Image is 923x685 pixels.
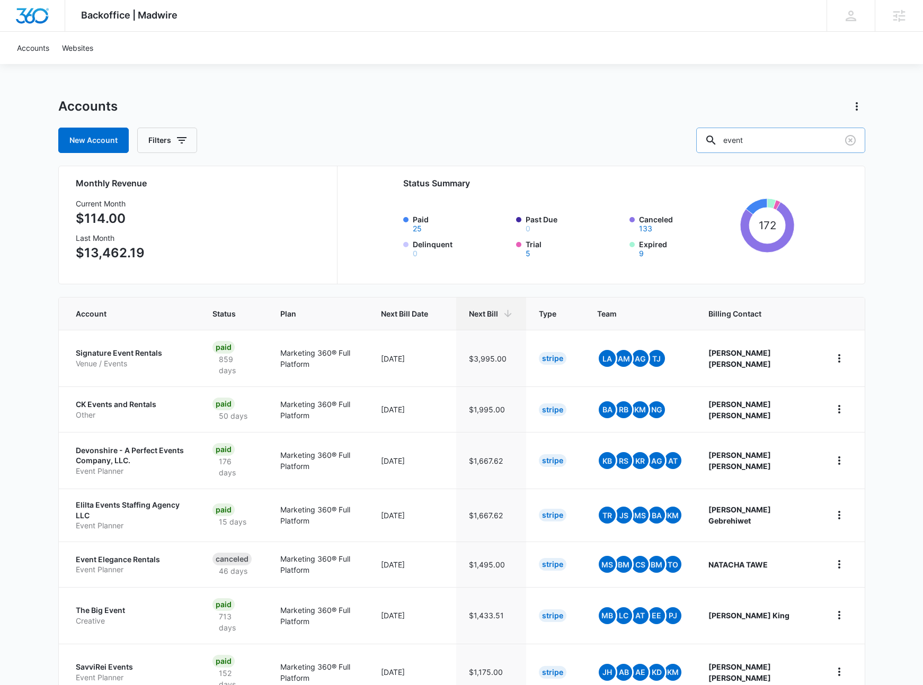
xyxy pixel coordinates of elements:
[76,198,145,209] h3: Current Month
[639,225,652,232] button: Canceled
[212,354,255,376] p: 859 days
[76,554,187,565] p: Event Elegance Rentals
[539,558,566,571] div: Stripe
[469,308,498,319] span: Next Bill
[280,308,356,319] span: Plan
[76,520,187,531] p: Event Planner
[76,554,187,575] a: Event Elegance RentalsEvent Planner
[648,401,665,418] span: NG
[456,587,526,644] td: $1,433.51
[368,542,456,587] td: [DATE]
[76,358,187,369] p: Venue / Events
[76,410,187,420] p: Other
[539,308,556,319] span: Type
[615,350,632,367] span: AM
[280,449,356,472] p: Marketing 360® Full Platform
[615,556,632,573] span: BM
[212,598,235,611] div: Paid
[368,386,456,432] td: [DATE]
[456,542,526,587] td: $1,495.00
[76,662,187,682] a: SavviRei EventsEvent Planner
[280,553,356,575] p: Marketing 360® Full Platform
[708,611,789,620] strong: [PERSON_NAME] King
[413,214,510,232] label: Paid
[76,232,145,244] h3: Last Month
[526,250,530,257] button: Trial
[56,32,100,64] a: Websites
[848,98,865,115] button: Actions
[76,177,324,190] h2: Monthly Revenue
[831,507,848,524] button: home
[831,607,848,624] button: home
[708,308,805,319] span: Billing Contact
[76,662,187,672] p: SavviRei Events
[664,556,681,573] span: TO
[526,214,623,232] label: Past Due
[599,452,616,469] span: KB
[664,607,681,624] span: PJ
[632,401,649,418] span: KM
[368,587,456,644] td: [DATE]
[831,350,848,367] button: home
[632,452,649,469] span: KR
[831,556,848,573] button: home
[632,664,649,681] span: AE
[212,341,235,354] div: Paid
[831,401,848,418] button: home
[76,466,187,476] p: Event Planner
[632,556,649,573] span: CS
[76,672,187,683] p: Event Planner
[708,450,771,471] strong: [PERSON_NAME] [PERSON_NAME]
[615,507,632,524] span: JS
[212,565,254,576] p: 46 days
[456,386,526,432] td: $1,995.00
[76,500,187,520] p: Elilta Events Staffing Agency LLC
[368,432,456,489] td: [DATE]
[539,454,566,467] div: Stripe
[639,214,736,232] label: Canceled
[759,219,776,232] tspan: 172
[648,607,665,624] span: ee
[456,432,526,489] td: $1,667.62
[708,662,771,682] strong: [PERSON_NAME] [PERSON_NAME]
[76,605,187,616] p: The Big Event
[708,560,768,569] strong: NATACHA TAWE
[615,607,632,624] span: LC
[212,443,235,456] div: Paid
[615,401,632,418] span: RB
[708,400,771,420] strong: [PERSON_NAME] [PERSON_NAME]
[539,352,566,365] div: Stripe
[212,456,255,478] p: 176 days
[76,209,145,228] p: $114.00
[539,609,566,622] div: Stripe
[599,556,616,573] span: MS
[212,655,235,668] div: Paid
[539,509,566,521] div: Stripe
[708,505,771,525] strong: [PERSON_NAME] Gebrehiwet
[664,664,681,681] span: KM
[539,666,566,679] div: Stripe
[639,250,644,257] button: Expired
[639,239,736,257] label: Expired
[137,128,197,153] button: Filters
[648,350,665,367] span: TJ
[632,507,649,524] span: MS
[76,348,187,358] p: Signature Event Rentals
[76,605,187,626] a: The Big EventCreative
[58,98,118,114] h1: Accounts
[212,410,254,421] p: 50 days
[212,611,255,633] p: 713 days
[413,239,510,257] label: Delinquent
[58,128,129,153] a: New Account
[842,132,859,149] button: Clear
[599,350,616,367] span: LA
[212,503,235,516] div: Paid
[403,177,795,190] h2: Status Summary
[615,664,632,681] span: AB
[76,348,187,368] a: Signature Event RentalsVenue / Events
[632,607,649,624] span: AT
[615,452,632,469] span: RS
[76,616,187,626] p: Creative
[280,504,356,526] p: Marketing 360® Full Platform
[456,330,526,386] td: $3,995.00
